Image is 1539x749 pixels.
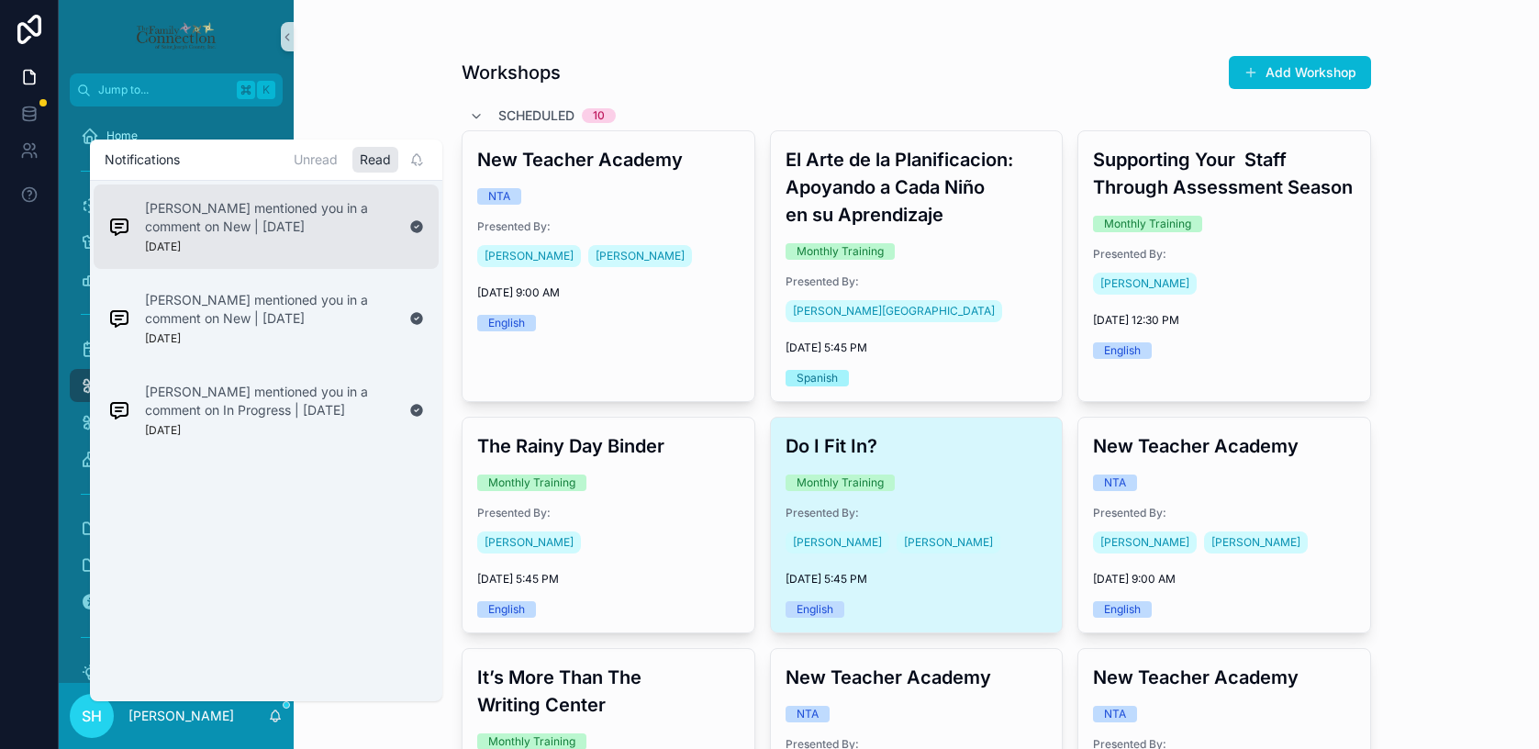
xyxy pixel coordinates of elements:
span: Home [106,129,138,143]
h3: It’s More Than The Writing Center [477,664,740,719]
h3: New Teacher Academy [1093,664,1355,691]
div: NTA [1104,475,1126,491]
div: NTA [488,188,510,205]
span: [DATE] 5:45 PM [786,341,1048,355]
a: El Arte de la Planificacion: Apoyando a Cada Niño en su AprendizajeMonthly TrainingPresented By:[... [770,130,1064,402]
a: Do I Fit In?Monthly TrainingPresented By:[PERSON_NAME][PERSON_NAME][DATE] 5:45 PMEnglish [770,417,1064,633]
a: Assessments [70,189,283,222]
button: Jump to...K [70,73,283,106]
span: [PERSON_NAME] [1100,535,1189,550]
p: [PERSON_NAME] [128,707,234,725]
span: Scheduled [498,106,574,125]
a: [PERSON_NAME][GEOGRAPHIC_DATA] [786,300,1002,322]
span: [DATE] 12:30 PM [1093,313,1355,328]
span: [PERSON_NAME] [1100,276,1189,291]
span: Presented By: [786,274,1048,289]
a: [PERSON_NAME] [477,245,581,267]
h3: Do I Fit In? [786,432,1048,460]
a: FC Employees [70,512,283,545]
span: Jump to... [98,83,229,97]
button: Add Workshop [1229,56,1371,89]
div: NTA [797,706,819,722]
a: [PERSON_NAME] [1093,273,1197,295]
a: Admin (Steph) [70,586,283,619]
a: New Teacher AcademyNTAPresented By:[PERSON_NAME][PERSON_NAME][DATE] 9:00 AMEnglish [462,130,755,402]
a: Programs Info [70,442,283,475]
img: Notification icon [108,307,130,330]
img: Notification icon [108,216,130,238]
span: [PERSON_NAME] [485,249,574,263]
span: [DATE] 5:45 PM [477,572,740,587]
div: Monthly Training [797,475,884,491]
span: [DATE] 9:00 AM [1093,572,1355,587]
span: Presented By: [1093,247,1355,262]
a: The Rainy Day BinderMonthly TrainingPresented By:[PERSON_NAME][DATE] 5:45 PMEnglish [462,417,755,633]
a: Coaching [70,226,283,259]
h3: New Teacher Academy [477,146,740,173]
span: SH [82,705,102,727]
span: K [259,83,273,97]
div: English [488,315,525,331]
div: English [1104,342,1141,359]
a: Supporting Your Staff Through Assessment SeasonMonthly TrainingPresented By:[PERSON_NAME][DATE] 1... [1077,130,1371,402]
span: [PERSON_NAME] [485,535,574,550]
p: [PERSON_NAME] mentioned you in a comment on New | [DATE] [145,199,395,236]
div: Unread [286,147,345,173]
h3: New Teacher Academy [1093,432,1355,460]
span: Presented By: [786,506,1048,520]
a: Internal Events [70,406,283,439]
a: [PERSON_NAME] [477,531,581,553]
span: [PERSON_NAME] [1211,535,1300,550]
a: [PERSON_NAME] [786,531,889,553]
p: [PERSON_NAME] mentioned you in a comment on New | [DATE] [145,291,395,328]
div: scrollable content [59,106,294,683]
a: [PERSON_NAME] [897,531,1000,553]
span: [PERSON_NAME] [904,535,993,550]
span: [PERSON_NAME] [596,249,685,263]
span: Presented By: [477,506,740,520]
div: Spanish [797,370,838,386]
a: Looker Links [70,263,283,296]
p: [DATE] [145,331,181,346]
img: Notification icon [108,399,130,421]
h3: Supporting Your Staff Through Assessment Season [1093,146,1355,201]
a: Home [70,119,283,152]
h1: Notifications [105,151,180,169]
div: Monthly Training [488,475,575,491]
span: [DATE] 9:00 AM [477,285,740,300]
a: Training Library [70,655,283,688]
p: [DATE] [145,423,181,438]
div: English [1104,601,1141,618]
span: Presented By: [1093,506,1355,520]
h3: New Teacher Academy [786,664,1048,691]
span: Presented By: [477,219,740,234]
div: English [488,601,525,618]
a: Quarterly Reports [70,549,283,582]
span: [PERSON_NAME] [793,535,882,550]
div: Monthly Training [797,243,884,260]
div: English [797,601,833,618]
h3: The Rainy Day Binder [477,432,740,460]
div: Monthly Training [1104,216,1191,232]
img: App logo [135,22,217,51]
span: [DATE] 5:45 PM [786,572,1048,587]
h3: El Arte de la Planificacion: Apoyando a Cada Niño en su Aprendizaje [786,146,1048,229]
p: [PERSON_NAME] mentioned you in a comment on In Progress | [DATE] [145,383,395,419]
a: [PERSON_NAME] [1204,531,1308,553]
p: [DATE] [145,240,181,254]
div: NTA [1104,706,1126,722]
span: [PERSON_NAME][GEOGRAPHIC_DATA] [793,304,995,319]
a: New Teacher AcademyNTAPresented By:[PERSON_NAME][PERSON_NAME][DATE] 9:00 AMEnglish [1077,417,1371,633]
div: 10 [593,108,605,123]
div: Read [352,147,398,173]
a: Calendars [70,332,283,365]
h1: Workshops [462,60,561,85]
a: [PERSON_NAME] [1093,531,1197,553]
a: Workshops [70,369,283,402]
a: [PERSON_NAME] [588,245,692,267]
